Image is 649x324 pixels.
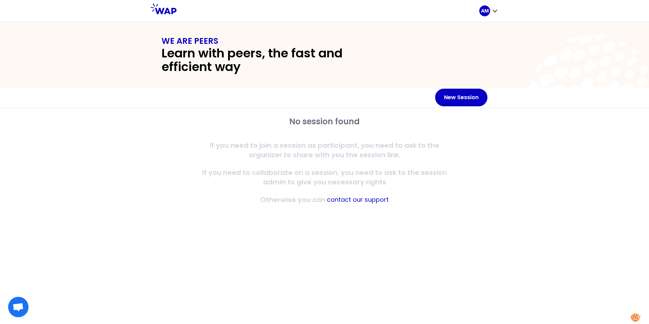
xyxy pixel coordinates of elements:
[194,116,455,127] h2: No session found
[8,297,29,317] div: Ouvrir le chat
[194,168,455,187] p: If you need to collaborate on a session, you need to ask to the session admin to give you necessa...
[327,195,389,204] button: contact our support
[260,195,326,204] p: Otherwise you can
[481,7,489,14] p: AM
[162,47,390,74] h2: Learn with peers, the fast and efficient way
[435,89,487,106] button: New Session
[194,141,455,160] p: If you need to join a session as participant, you need to ask to the organizer to share with you ...
[479,5,498,16] button: AM
[162,36,487,47] h1: WE ARE PEERS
